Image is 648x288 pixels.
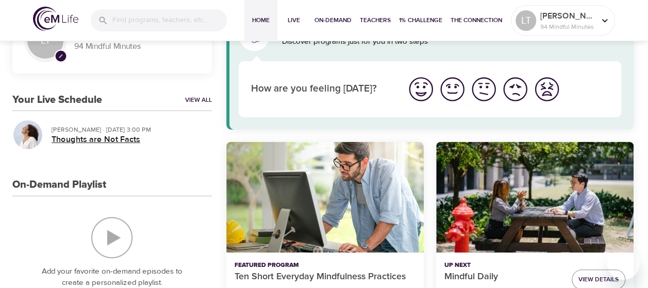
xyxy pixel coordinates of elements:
[281,15,306,26] span: Live
[533,75,561,103] img: worst
[399,15,442,26] span: 1% Challenge
[437,74,468,105] button: I'm feeling good
[470,75,498,103] img: ok
[52,134,204,145] h5: Thoughts are Not Facts
[444,270,563,284] p: Mindful Daily
[578,274,619,285] span: View Details
[468,74,500,105] button: I'm feeling ok
[501,75,529,103] img: bad
[185,96,212,104] a: View All
[314,15,352,26] span: On-Demand
[112,9,227,31] input: Find programs, teachers, etc...
[248,15,273,26] span: Home
[405,74,437,105] button: I'm feeling great
[226,142,424,253] button: Ten Short Everyday Mindfulness Practices
[12,179,106,191] h3: On-Demand Playlist
[235,261,416,270] p: Featured Program
[531,74,562,105] button: I'm feeling worst
[12,94,102,106] h3: Your Live Schedule
[516,10,536,31] div: LT
[444,261,563,270] p: Up Next
[282,36,621,48] p: Discover programs just for you in two steps
[436,142,634,253] button: Mindful Daily
[360,15,391,26] span: Teachers
[451,15,502,26] span: The Connection
[540,22,595,31] p: 94 Mindful Minutes
[33,7,78,31] img: logo
[251,82,393,97] p: How are you feeling [DATE]?
[407,75,435,103] img: great
[91,217,132,258] img: On-Demand Playlist
[74,41,200,52] p: 94 Mindful Minutes
[540,10,595,22] p: [PERSON_NAME]
[52,125,204,134] p: [PERSON_NAME] · [DATE] 3:00 PM
[500,74,531,105] button: I'm feeling bad
[235,270,416,284] p: Ten Short Everyday Mindfulness Practices
[438,75,467,103] img: good
[607,247,640,280] iframe: Button to launch messaging window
